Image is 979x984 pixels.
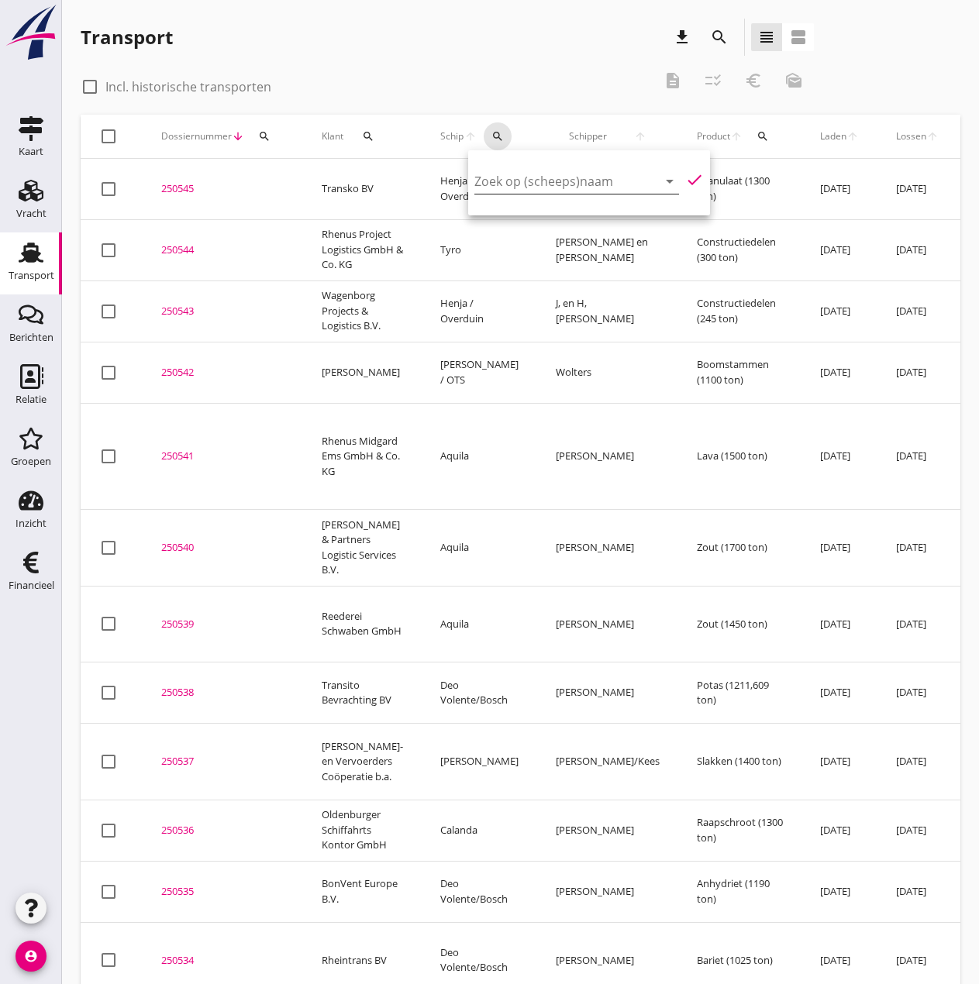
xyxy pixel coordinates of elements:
[322,118,403,155] div: Klant
[801,724,877,800] td: [DATE]
[801,280,877,342] td: [DATE]
[678,586,801,662] td: Zout (1450 ton)
[710,28,729,46] i: search
[161,129,232,143] span: Dossiernummer
[9,270,54,280] div: Transport
[161,754,284,769] div: 250537
[303,510,422,587] td: [PERSON_NAME] & Partners Logistic Services B.V.
[537,510,678,587] td: [PERSON_NAME]
[678,219,801,280] td: Constructiedelen (300 ton)
[303,662,422,724] td: Transito Bevrachting BV
[877,586,957,662] td: [DATE]
[621,130,660,143] i: arrow_upward
[801,342,877,403] td: [DATE]
[422,342,537,403] td: [PERSON_NAME] / OTS
[877,662,957,724] td: [DATE]
[161,243,284,258] div: 250544
[422,800,537,861] td: Calanda
[16,518,47,528] div: Inzicht
[303,586,422,662] td: Reederei Schwaben GmbH
[161,540,284,556] div: 250540
[19,146,43,157] div: Kaart
[161,953,284,969] div: 250534
[537,403,678,510] td: [PERSON_NAME]
[926,130,939,143] i: arrow_upward
[303,861,422,922] td: BonVent Europe B.V.
[537,280,678,342] td: J, en H, [PERSON_NAME]
[422,219,537,280] td: Tyro
[877,219,957,280] td: [DATE]
[422,159,537,220] td: Henja / Overduin
[660,172,679,191] i: arrow_drop_down
[161,884,284,900] div: 250535
[16,208,47,218] div: Vracht
[537,219,678,280] td: [PERSON_NAME] en [PERSON_NAME]
[232,130,244,143] i: arrow_downward
[678,724,801,800] td: Slakken (1400 ton)
[678,403,801,510] td: Lava (1500 ton)
[537,800,678,861] td: [PERSON_NAME]
[801,219,877,280] td: [DATE]
[161,181,284,197] div: 250545
[422,586,537,662] td: Aquila
[422,510,537,587] td: Aquila
[877,800,957,861] td: [DATE]
[105,79,271,95] label: Incl. historische transporten
[877,403,957,510] td: [DATE]
[161,449,284,464] div: 250541
[877,342,957,403] td: [DATE]
[258,130,271,143] i: search
[801,403,877,510] td: [DATE]
[801,662,877,724] td: [DATE]
[896,129,926,143] span: Lossen
[789,28,808,46] i: view_agenda
[757,130,769,143] i: search
[537,861,678,922] td: [PERSON_NAME]
[303,280,422,342] td: Wagenborg Projects & Logistics B.V.
[678,662,801,724] td: Potas (1211,609 ton)
[303,724,422,800] td: [PERSON_NAME]- en Vervoerders Coöperatie b.a.
[81,25,173,50] div: Transport
[9,580,54,590] div: Financieel
[161,685,284,700] div: 250538
[440,129,464,143] span: Schip
[422,280,537,342] td: Henja / Overduin
[801,510,877,587] td: [DATE]
[820,129,846,143] span: Laden
[877,861,957,922] td: [DATE]
[161,304,284,319] div: 250543
[877,280,957,342] td: [DATE]
[161,823,284,838] div: 250536
[678,510,801,587] td: Zout (1700 ton)
[801,800,877,861] td: [DATE]
[303,219,422,280] td: Rhenus Project Logistics GmbH & Co. KG
[678,159,801,220] td: Granulaat (1300 ton)
[491,130,504,143] i: search
[161,365,284,380] div: 250542
[16,941,47,972] i: account_circle
[362,130,374,143] i: search
[422,861,537,922] td: Deo Volente/Bosch
[464,130,477,143] i: arrow_upward
[303,800,422,861] td: Oldenburger Schiffahrts Kontor GmbH
[697,129,730,143] span: Product
[685,170,704,189] i: check
[474,169,636,194] input: Zoek op (scheeps)naam
[422,403,537,510] td: Aquila
[16,394,47,404] div: Relatie
[678,800,801,861] td: Raapschroot (1300 ton)
[422,724,537,800] td: [PERSON_NAME]
[9,332,53,342] div: Berichten
[556,129,621,143] span: Schipper
[846,130,859,143] i: arrow_upward
[673,28,691,46] i: download
[678,342,801,403] td: Boomstammen (1100 ton)
[678,280,801,342] td: Constructiedelen (245 ton)
[801,586,877,662] td: [DATE]
[11,456,51,466] div: Groepen
[730,130,743,143] i: arrow_upward
[537,342,678,403] td: Wolters
[801,159,877,220] td: [DATE]
[537,724,678,800] td: [PERSON_NAME]/Kees
[303,403,422,510] td: Rhenus Midgard Ems GmbH & Co. KG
